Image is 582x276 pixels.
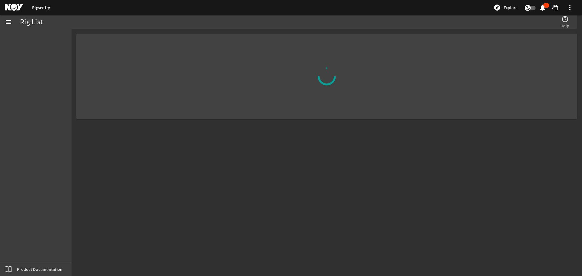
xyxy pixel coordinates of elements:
button: Explore [491,3,520,12]
mat-icon: explore [493,4,501,11]
a: Rigsentry [32,5,50,11]
mat-icon: support_agent [552,4,559,11]
span: Explore [504,5,517,11]
span: Product Documentation [17,266,62,272]
div: Rig List [20,19,43,25]
mat-icon: notifications [539,4,546,11]
span: Help [560,23,569,29]
mat-icon: help_outline [561,15,569,23]
button: more_vert [563,0,577,15]
mat-icon: menu [5,18,12,26]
